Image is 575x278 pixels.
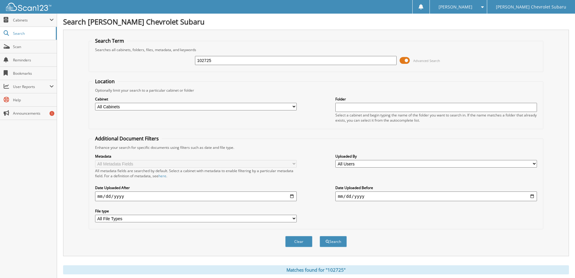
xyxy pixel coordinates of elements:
[6,3,51,11] img: scan123-logo-white.svg
[335,113,537,123] div: Select a cabinet and begin typing the name of the folder you want to search in. If the name match...
[50,111,54,116] div: 1
[320,236,347,247] button: Search
[63,265,569,274] div: Matches found for "102725"
[285,236,312,247] button: Clear
[92,38,127,44] legend: Search Term
[496,5,566,9] span: [PERSON_NAME] Chevrolet Subaru
[13,44,54,49] span: Scan
[95,154,297,159] label: Metadata
[95,96,297,102] label: Cabinet
[95,191,297,201] input: start
[335,185,537,190] label: Date Uploaded Before
[95,168,297,178] div: All metadata fields are searched by default. Select a cabinet with metadata to enable filtering b...
[13,71,54,76] span: Bookmarks
[92,88,540,93] div: Optionally limit your search to a particular cabinet or folder
[92,78,118,85] legend: Location
[335,154,537,159] label: Uploaded By
[63,17,569,27] h1: Search [PERSON_NAME] Chevrolet Subaru
[13,84,50,89] span: User Reports
[335,96,537,102] label: Folder
[92,135,162,142] legend: Additional Document Filters
[335,191,537,201] input: end
[95,185,297,190] label: Date Uploaded After
[439,5,472,9] span: [PERSON_NAME]
[413,58,440,63] span: Advanced Search
[95,208,297,214] label: File type
[13,57,54,63] span: Reminders
[13,31,53,36] span: Search
[13,18,50,23] span: Cabinets
[92,145,540,150] div: Enhance your search for specific documents using filters such as date and file type.
[13,111,54,116] span: Announcements
[92,47,540,52] div: Searches all cabinets, folders, files, metadata, and keywords
[13,97,54,103] span: Help
[158,173,166,178] a: here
